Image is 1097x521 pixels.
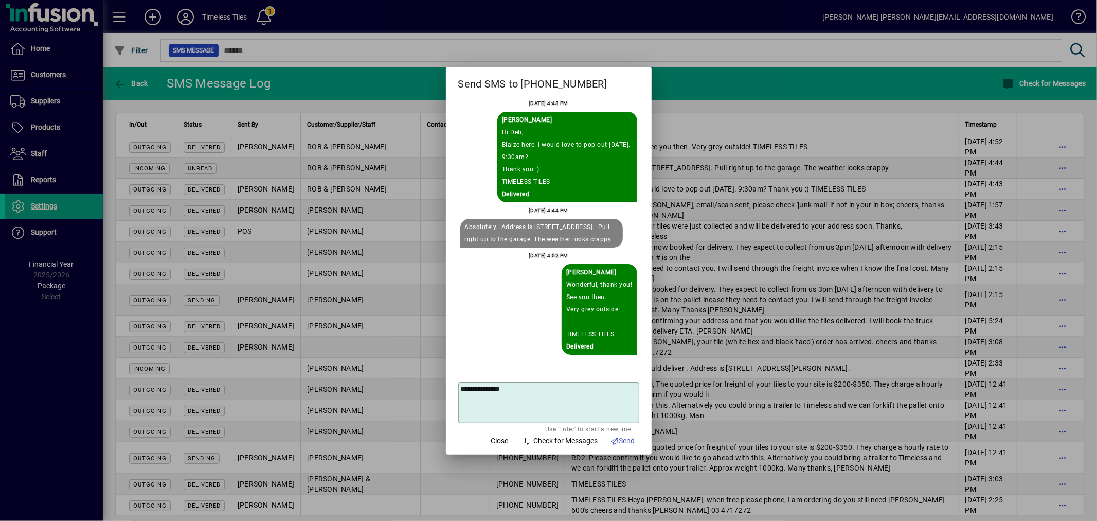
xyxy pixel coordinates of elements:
button: Check for Messages [520,432,602,450]
button: Send [606,432,639,450]
div: Sent By [502,114,633,126]
button: Close [483,432,516,450]
div: Wonderful, thank you! See you then. Very grey outside! TIMELESS TILES [566,279,633,340]
span: Send [610,436,635,446]
div: Absolutely. Address is [STREET_ADDRESS]. Pull right up to the garage. The weather looks crappy [465,221,618,246]
div: [DATE] 4:44 PM [529,204,568,217]
div: [DATE] 4:43 PM [529,97,568,110]
h2: Send SMS to [PHONE_NUMBER] [446,67,652,97]
div: Hi Deb, Blaize here. I would love to pop out [DATE]. 9:30am? Thank you :) TIMELESS TILES [502,126,633,188]
div: Delivered [566,340,633,353]
span: Check for Messages [525,436,598,446]
span: Close [491,436,509,446]
mat-hint: Use 'Enter' to start a new line [545,423,631,435]
div: Delivered [502,188,633,200]
div: Sent By [566,266,633,279]
div: [DATE] 4:52 PM [529,250,568,262]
